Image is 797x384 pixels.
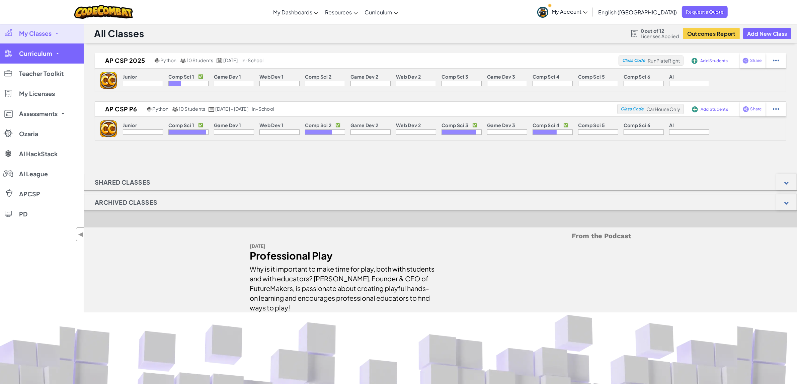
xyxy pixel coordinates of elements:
[669,122,674,128] p: AI
[84,174,161,191] h1: Shared Classes
[95,56,619,66] a: AP CSP 2025 Python 10 Students [DATE] in-school
[624,122,650,128] p: Comp Sci 6
[563,122,568,128] p: ✅
[305,122,331,128] p: Comp Sci 2
[598,9,677,16] span: English ([GEOGRAPHIC_DATA])
[147,107,152,112] img: python.png
[622,59,645,63] span: Class Code
[743,106,749,112] img: IconShare_Purple.svg
[472,122,477,128] p: ✅
[78,229,84,239] span: ◀
[19,111,58,117] span: Assessments
[100,72,117,89] img: logo
[209,107,215,112] img: calendar.svg
[692,106,698,112] img: IconAddStudents.svg
[217,58,223,63] img: calendar.svg
[100,120,117,137] img: logo
[259,122,284,128] p: Web Dev 1
[95,104,145,114] h2: AP CSP P6
[700,59,728,63] span: Add Students
[19,151,58,157] span: AI HackStack
[155,58,160,63] img: python.png
[692,58,698,64] img: IconAddStudents.svg
[19,51,52,57] span: Curriculum
[335,122,340,128] p: ✅
[168,74,194,79] p: Comp Sci 1
[180,58,186,63] img: MultipleUsers.png
[750,59,762,63] span: Share
[621,107,644,111] span: Class Code
[669,74,674,79] p: AI
[250,241,435,251] div: [DATE]
[84,194,168,211] h1: Archived Classes
[95,104,617,114] a: AP CSP P6 Python 10 Students [DATE] - [DATE] in-school
[214,74,241,79] p: Game Dev 1
[168,122,194,128] p: Comp Sci 1
[350,122,378,128] p: Game Dev 2
[487,74,515,79] p: Game Dev 3
[641,33,679,39] span: Licenses Applied
[646,106,680,112] span: CarHouseOnly
[152,106,168,112] span: Python
[94,27,144,40] h1: All Classes
[172,107,178,112] img: MultipleUsers.png
[773,106,779,112] img: IconStudentEllipsis.svg
[396,74,421,79] p: Web Dev 2
[595,3,680,21] a: English ([GEOGRAPHIC_DATA])
[252,106,274,112] div: in-school
[537,7,548,18] img: avatar
[259,74,284,79] p: Web Dev 1
[19,131,38,137] span: Ozaria
[223,57,238,63] span: [DATE]
[19,71,64,77] span: Teacher Toolkit
[19,91,55,97] span: My Licenses
[682,6,728,18] a: Request a Quote
[250,231,631,241] h5: From the Podcast
[74,5,133,19] img: CodeCombat logo
[743,28,791,39] button: Add New Class
[325,9,352,16] span: Resources
[533,122,559,128] p: Comp Sci 4
[187,57,214,63] span: 10 Students
[216,106,248,112] span: [DATE] - [DATE]
[95,56,153,66] h2: AP CSP 2025
[641,28,679,33] span: 0 out of 12
[750,107,762,111] span: Share
[578,74,605,79] p: Comp Sci 5
[365,9,392,16] span: Curriculum
[198,74,203,79] p: ✅
[179,106,206,112] span: 10 Students
[442,122,468,128] p: Comp Sci 3
[578,122,605,128] p: Comp Sci 5
[742,58,749,64] img: IconShare_Purple.svg
[19,171,48,177] span: AI League
[552,8,587,15] span: My Account
[350,74,378,79] p: Game Dev 2
[123,74,137,79] p: Junior
[160,57,176,63] span: Python
[396,122,421,128] p: Web Dev 2
[361,3,402,21] a: Curriculum
[533,74,559,79] p: Comp Sci 4
[198,122,203,128] p: ✅
[701,107,728,111] span: Add Students
[773,58,779,64] img: IconStudentEllipsis.svg
[273,9,312,16] span: My Dashboards
[305,74,331,79] p: Comp Sci 2
[322,3,361,21] a: Resources
[214,122,241,128] p: Game Dev 1
[648,58,680,64] span: RunPlateRight
[250,251,435,261] div: Professional Play
[123,122,137,128] p: Junior
[487,122,515,128] p: Game Dev 3
[241,58,264,64] div: in-school
[250,261,435,312] div: Why is it important to make time for play, both with students and with educators? [PERSON_NAME], ...
[683,28,740,39] button: Outcomes Report
[624,74,650,79] p: Comp Sci 6
[19,30,52,36] span: My Classes
[270,3,322,21] a: My Dashboards
[534,1,591,22] a: My Account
